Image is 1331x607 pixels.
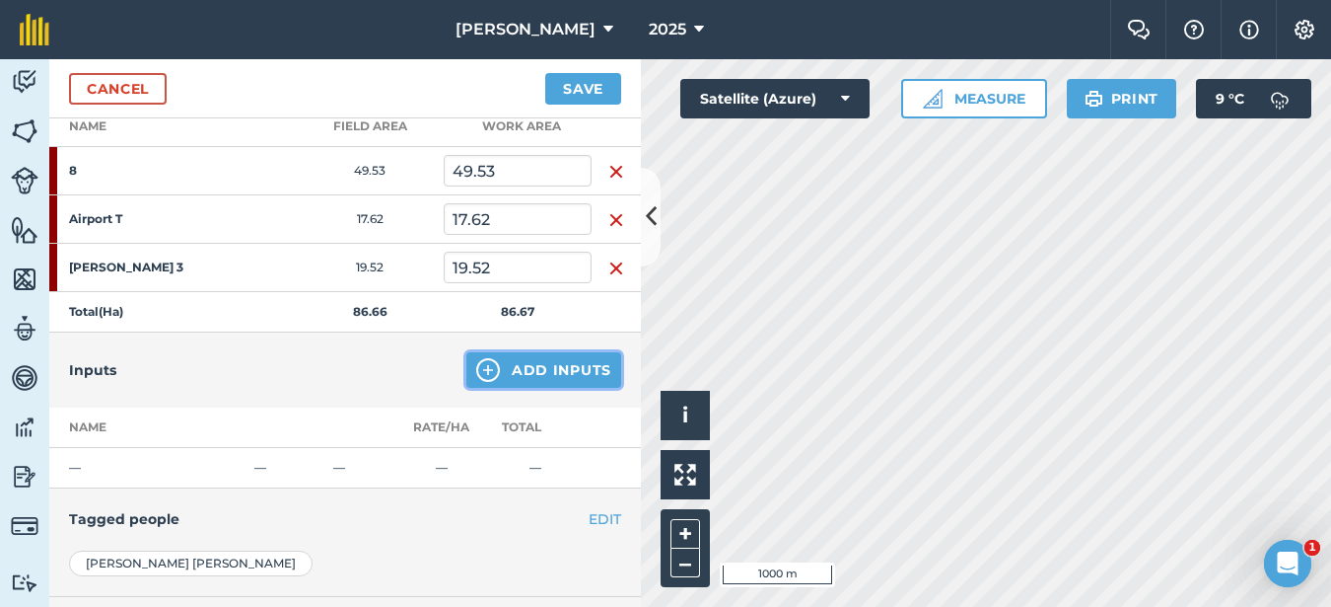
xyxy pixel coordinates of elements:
th: Work area [444,107,592,147]
th: Rate/ Ha [404,408,478,448]
button: Save [545,73,621,105]
img: svg+xml;base64,PHN2ZyB4bWxucz0iaHR0cDovL3d3dy53My5vcmcvMjAwMC9zdmciIHdpZHRoPSIxNyIgaGVpZ2h0PSIxNy... [1239,18,1259,41]
strong: 86.67 [501,304,534,319]
img: svg+xml;base64,PD94bWwgdmVyc2lvbj0iMS4wIiBlbmNvZGluZz0idXRmLTgiPz4KPCEtLSBHZW5lcmF0b3I6IEFkb2JlIE... [11,363,38,393]
strong: Airport T [69,211,223,227]
img: svg+xml;base64,PD94bWwgdmVyc2lvbj0iMS4wIiBlbmNvZGluZz0idXRmLTgiPz4KPCEtLSBHZW5lcmF0b3I6IEFkb2JlIE... [11,462,38,492]
button: – [670,549,700,577]
td: — [404,448,478,489]
img: fieldmargin Logo [20,14,49,45]
img: svg+xml;base64,PD94bWwgdmVyc2lvbj0iMS4wIiBlbmNvZGluZz0idXRmLTgiPz4KPCEtLSBHZW5lcmF0b3I6IEFkb2JlIE... [11,67,38,97]
strong: 86.66 [353,304,387,319]
button: Add Inputs [466,352,621,388]
img: svg+xml;base64,PHN2ZyB4bWxucz0iaHR0cDovL3d3dy53My5vcmcvMjAwMC9zdmciIHdpZHRoPSIxNiIgaGVpZ2h0PSIyNC... [608,208,624,232]
td: — [246,448,325,489]
img: Four arrows, one pointing top left, one top right, one bottom right and the last bottom left [674,464,696,486]
h4: Inputs [69,359,116,381]
td: 49.53 [296,147,444,195]
img: A cog icon [1293,20,1316,39]
img: svg+xml;base64,PHN2ZyB4bWxucz0iaHR0cDovL3d3dy53My5vcmcvMjAwMC9zdmciIHdpZHRoPSIxNCIgaGVpZ2h0PSIyNC... [476,358,500,382]
strong: [PERSON_NAME] 3 [69,260,223,275]
img: svg+xml;base64,PD94bWwgdmVyc2lvbj0iMS4wIiBlbmNvZGluZz0idXRmLTgiPz4KPCEtLSBHZW5lcmF0b3I6IEFkb2JlIE... [11,573,38,592]
img: svg+xml;base64,PD94bWwgdmVyc2lvbj0iMS4wIiBlbmNvZGluZz0idXRmLTgiPz4KPCEtLSBHZW5lcmF0b3I6IEFkb2JlIE... [11,413,38,442]
img: svg+xml;base64,PD94bWwgdmVyc2lvbj0iMS4wIiBlbmNvZGluZz0idXRmLTgiPz4KPCEtLSBHZW5lcmF0b3I6IEFkb2JlIE... [11,167,38,194]
h4: Tagged people [69,508,621,530]
img: svg+xml;base64,PD94bWwgdmVyc2lvbj0iMS4wIiBlbmNvZGluZz0idXRmLTgiPz4KPCEtLSBHZW5lcmF0b3I6IEFkb2JlIE... [1260,79,1299,118]
img: A question mark icon [1182,20,1206,39]
img: svg+xml;base64,PHN2ZyB4bWxucz0iaHR0cDovL3d3dy53My5vcmcvMjAwMC9zdmciIHdpZHRoPSI1NiIgaGVpZ2h0PSI2MC... [11,116,38,146]
th: Name [49,408,246,448]
button: Satellite (Azure) [680,79,870,118]
span: [PERSON_NAME] [455,18,595,41]
img: svg+xml;base64,PHN2ZyB4bWxucz0iaHR0cDovL3d3dy53My5vcmcvMjAwMC9zdmciIHdpZHRoPSIxNiIgaGVpZ2h0PSIyNC... [608,160,624,184]
span: i [682,403,688,427]
img: svg+xml;base64,PHN2ZyB4bWxucz0iaHR0cDovL3d3dy53My5vcmcvMjAwMC9zdmciIHdpZHRoPSI1NiIgaGVpZ2h0PSI2MC... [11,265,38,294]
span: 9 ° C [1216,79,1244,118]
span: 1 [1304,540,1320,556]
img: svg+xml;base64,PD94bWwgdmVyc2lvbj0iMS4wIiBlbmNvZGluZz0idXRmLTgiPz4KPCEtLSBHZW5lcmF0b3I6IEFkb2JlIE... [11,314,38,343]
button: Measure [901,79,1047,118]
td: — [49,448,246,489]
th: Total [478,408,592,448]
button: 9 °C [1196,79,1311,118]
img: svg+xml;base64,PD94bWwgdmVyc2lvbj0iMS4wIiBlbmNvZGluZz0idXRmLTgiPz4KPCEtLSBHZW5lcmF0b3I6IEFkb2JlIE... [11,512,38,540]
td: — [478,448,592,489]
img: Ruler icon [923,89,943,109]
a: Cancel [69,73,167,105]
button: i [661,391,710,440]
button: EDIT [589,508,621,530]
div: [PERSON_NAME] [PERSON_NAME] [69,551,313,576]
td: 17.62 [296,195,444,244]
strong: Total ( Ha ) [69,304,123,319]
strong: 8 [69,163,223,179]
img: svg+xml;base64,PHN2ZyB4bWxucz0iaHR0cDovL3d3dy53My5vcmcvMjAwMC9zdmciIHdpZHRoPSIxOSIgaGVpZ2h0PSIyNC... [1085,87,1103,111]
td: 19.52 [296,244,444,292]
img: svg+xml;base64,PHN2ZyB4bWxucz0iaHR0cDovL3d3dy53My5vcmcvMjAwMC9zdmciIHdpZHRoPSIxNiIgaGVpZ2h0PSIyNC... [608,257,624,280]
iframe: Intercom live chat [1264,540,1311,587]
td: — [325,448,404,489]
button: Print [1067,79,1177,118]
th: Name [49,107,296,147]
img: Two speech bubbles overlapping with the left bubble in the forefront [1127,20,1151,39]
button: + [670,519,700,549]
span: 2025 [649,18,686,41]
th: Field Area [296,107,444,147]
img: svg+xml;base64,PHN2ZyB4bWxucz0iaHR0cDovL3d3dy53My5vcmcvMjAwMC9zdmciIHdpZHRoPSI1NiIgaGVpZ2h0PSI2MC... [11,215,38,245]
